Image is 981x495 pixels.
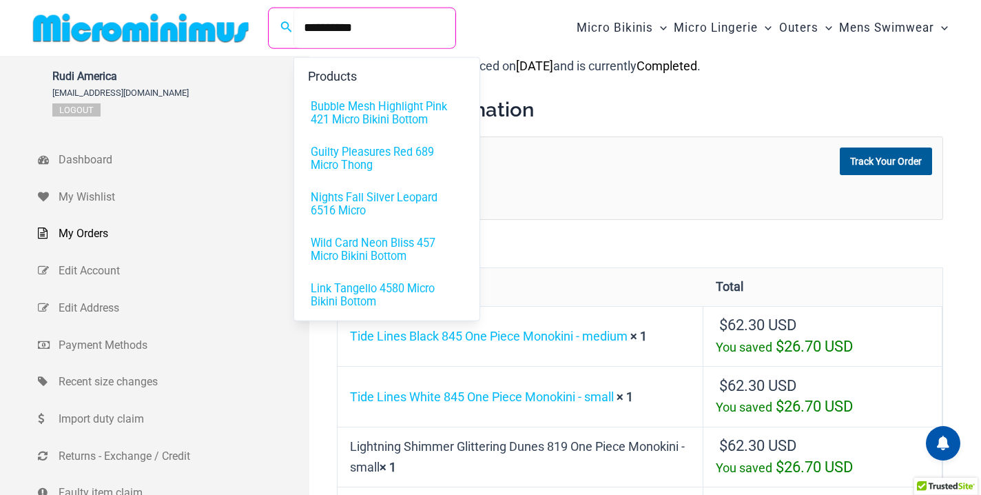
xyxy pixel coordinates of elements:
mark: [DATE] [516,59,553,73]
span: Recent size changes [59,372,306,392]
span: $ [719,377,727,394]
a: Dashboard [38,141,309,179]
h2: Order details [337,227,943,253]
span: Outers [779,10,818,46]
p: Order # was placed on and is currently . [337,56,943,77]
span: Link Tangello 4580 Micro Bikini Bottom [311,281,463,307]
bdi: 26.70 USD [776,398,853,415]
a: Search icon link [280,19,293,37]
a: Mens SwimwearMenu ToggleMenu Toggle [836,7,951,49]
label: Products [297,57,477,90]
a: Logout [52,103,101,117]
span: $ [719,437,727,454]
span: Nights Fall Silver Leopard 6516 Micro [311,190,463,216]
span: $ [776,338,784,355]
span: Menu Toggle [653,10,667,46]
a: My Orders [38,215,309,252]
a: Track Your Order [840,148,932,175]
bdi: 62.30 USD [719,437,796,454]
a: OutersMenu ToggleMenu Toggle [776,7,836,49]
a: Import duty claim [38,401,309,438]
nav: Site Navigation [571,5,953,51]
span: My Wishlist [59,187,306,208]
a: Payment Methods [38,327,309,364]
span: Payment Methods [59,335,306,356]
span: Rudi America [52,70,189,83]
strong: × 1 [617,390,633,404]
span: My Orders [59,223,306,244]
span: Guilty Pleasures Red 689 Micro Thong [311,145,463,171]
a: Edit Account [38,252,309,290]
td: Lightning Shimmer Glittering Dunes 819 One Piece Monokini - small [338,427,704,487]
a: Tide Lines Black 845 One Piece Monokini - medium [350,329,628,343]
bdi: 26.70 USD [776,338,853,355]
span: Wild Card Neon Bliss 457 Micro Bikini Bottom [311,236,463,262]
strong: × 1 [630,329,647,343]
a: Tide Lines White 845 One Piece Monokini - small [350,390,614,404]
span: Import duty claim [59,409,306,430]
span: Micro Lingerie [674,10,758,46]
div: You saved [716,457,929,478]
div: You saved [716,336,929,358]
span: $ [776,458,784,476]
span: Mens Swimwear [839,10,934,46]
input: Search Submit [293,8,455,48]
bdi: 62.30 USD [719,377,796,394]
span: Returns - Exchange / Credit [59,446,306,467]
mark: Completed [637,59,697,73]
th: Product [338,268,704,306]
a: My Wishlist [38,179,309,216]
th: Total [703,268,942,306]
bdi: 26.70 USD [776,458,853,476]
span: Micro Bikinis [577,10,653,46]
span: Menu Toggle [758,10,772,46]
a: Micro BikinisMenu ToggleMenu Toggle [573,7,670,49]
a: Returns - Exchange / Credit [38,438,309,475]
span: Edit Account [59,261,306,281]
span: Bubble Mesh Highlight Pink 421 Micro Bikini Bottom [311,99,463,125]
a: Recent size changes [38,363,309,401]
a: Micro LingerieMenu ToggleMenu Toggle [670,7,775,49]
span: $ [776,398,784,415]
span: Menu Toggle [818,10,832,46]
bdi: 62.30 USD [719,316,796,334]
div: Search results [293,57,480,321]
span: Dashboard [59,150,306,170]
div: Shipped on: [385,188,719,209]
img: MM SHOP LOGO FLAT [28,12,254,43]
span: $ [719,316,727,334]
strong: × 1 [380,460,396,474]
div: You saved [716,396,929,418]
span: Menu Toggle [934,10,948,46]
span: [EMAIL_ADDRESS][DOMAIN_NAME] [52,88,189,98]
strong: DHLGM [385,148,716,168]
h2: Tracking Information [337,97,943,123]
a: Edit Address [38,290,309,327]
span: Edit Address [59,298,306,319]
